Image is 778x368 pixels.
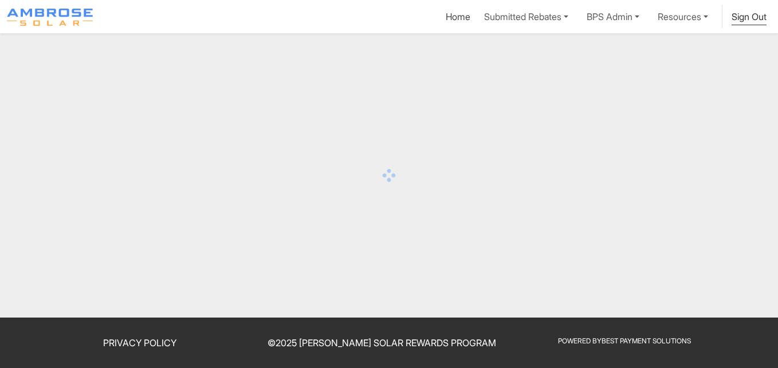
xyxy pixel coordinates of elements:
a: Resources [653,5,713,28]
p: © 2025 [PERSON_NAME] Solar Rewards Program [268,336,496,350]
a: Sign Out [732,11,767,25]
a: Submitted Rebates [480,5,573,28]
a: Home [446,11,470,22]
a: BPS Admin [582,5,644,28]
a: Privacy Policy [103,337,176,349]
img: Program logo [7,9,93,26]
a: Powered ByBest Payment Solutions [558,336,691,345]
